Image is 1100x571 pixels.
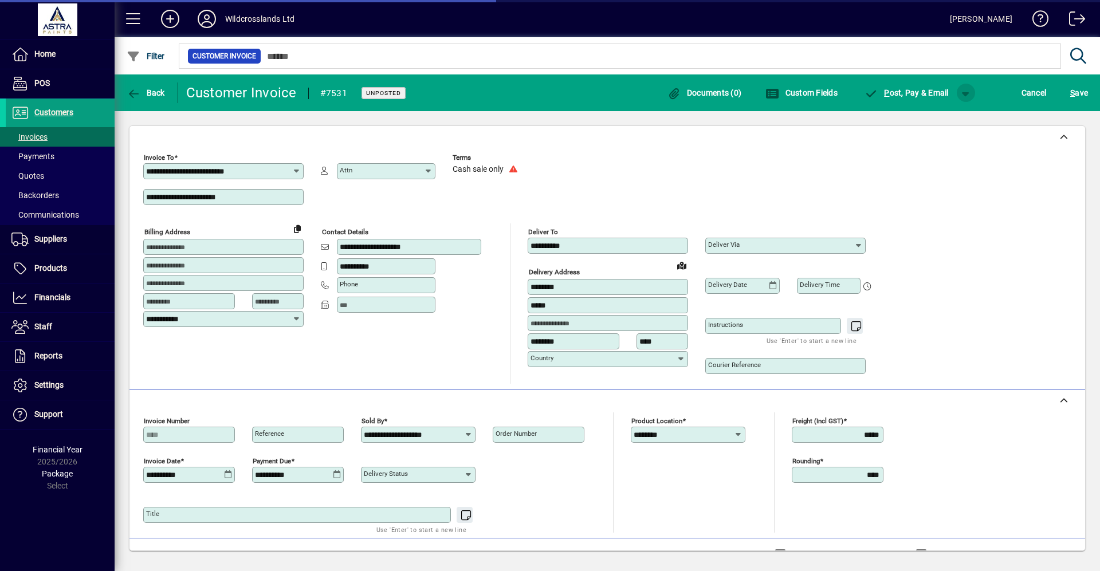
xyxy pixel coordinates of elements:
[34,380,64,389] span: Settings
[667,88,741,97] span: Documents (0)
[1070,88,1075,97] span: S
[144,457,180,465] mat-label: Invoice date
[6,147,115,166] a: Payments
[124,46,168,66] button: Filter
[188,9,225,29] button: Profile
[152,9,188,29] button: Add
[11,191,59,200] span: Backorders
[453,154,521,162] span: Terms
[763,82,840,103] button: Custom Fields
[320,84,347,103] div: #7531
[708,241,740,249] mat-label: Deliver via
[1019,82,1050,103] button: Cancel
[788,549,895,560] label: Show Line Volumes/Weights
[340,166,352,174] mat-label: Attn
[11,171,44,180] span: Quotes
[708,281,747,289] mat-label: Delivery date
[1024,2,1049,40] a: Knowledge Base
[664,82,744,103] button: Documents (0)
[6,186,115,205] a: Backorders
[767,334,857,347] mat-hint: Use 'Enter' to start a new line
[6,283,115,312] a: Financials
[1067,82,1091,103] button: Save
[6,313,115,341] a: Staff
[792,417,843,425] mat-label: Freight (incl GST)
[34,351,62,360] span: Reports
[186,84,297,102] div: Customer Invoice
[34,263,67,273] span: Products
[366,89,401,97] span: Unposted
[6,225,115,254] a: Suppliers
[34,322,52,331] span: Staff
[6,342,115,371] a: Reports
[11,210,79,219] span: Communications
[673,256,691,274] a: View on map
[528,228,558,236] mat-label: Deliver To
[34,234,67,243] span: Suppliers
[692,545,750,564] span: Product History
[34,409,63,419] span: Support
[225,10,294,28] div: Wildcrosslands Ltd
[687,544,755,565] button: Product History
[6,400,115,429] a: Support
[255,430,284,438] mat-label: Reference
[42,469,73,478] span: Package
[11,152,54,161] span: Payments
[6,371,115,400] a: Settings
[496,430,537,438] mat-label: Order number
[33,445,82,454] span: Financial Year
[865,88,949,97] span: ost, Pay & Email
[859,82,954,103] button: Post, Pay & Email
[950,10,1012,28] div: [PERSON_NAME]
[376,523,466,536] mat-hint: Use 'Enter' to start a new line
[127,88,165,97] span: Back
[1001,544,1059,565] button: Product
[929,549,996,560] label: Show Cost/Profit
[146,510,159,518] mat-label: Title
[631,417,682,425] mat-label: Product location
[1022,84,1047,102] span: Cancel
[6,166,115,186] a: Quotes
[800,281,840,289] mat-label: Delivery time
[34,108,73,117] span: Customers
[6,127,115,147] a: Invoices
[453,165,504,174] span: Cash sale only
[6,254,115,283] a: Products
[765,88,838,97] span: Custom Fields
[6,205,115,225] a: Communications
[708,361,761,369] mat-label: Courier Reference
[708,321,743,329] mat-label: Instructions
[34,49,56,58] span: Home
[192,50,256,62] span: Customer Invoice
[288,219,307,238] button: Copy to Delivery address
[11,132,48,141] span: Invoices
[531,354,553,362] mat-label: Country
[1007,545,1054,564] span: Product
[34,293,70,302] span: Financials
[34,78,50,88] span: POS
[115,82,178,103] app-page-header-button: Back
[144,417,190,425] mat-label: Invoice number
[144,153,174,162] mat-label: Invoice To
[253,457,291,465] mat-label: Payment due
[1070,84,1088,102] span: ave
[124,82,168,103] button: Back
[884,88,889,97] span: P
[340,280,358,288] mat-label: Phone
[364,470,408,478] mat-label: Delivery status
[6,40,115,69] a: Home
[127,52,165,61] span: Filter
[6,69,115,98] a: POS
[362,417,384,425] mat-label: Sold by
[1060,2,1086,40] a: Logout
[792,457,820,465] mat-label: Rounding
